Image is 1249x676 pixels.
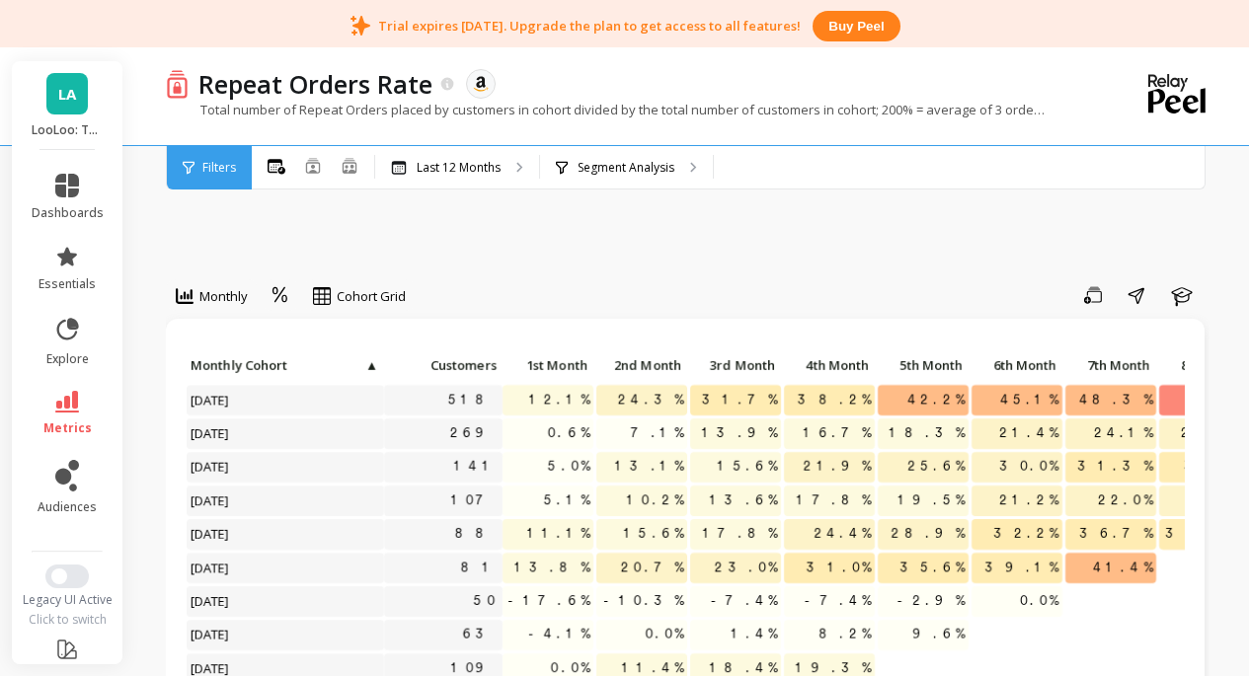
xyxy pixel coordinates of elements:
span: 5.1% [540,486,593,515]
span: 5.0% [544,452,593,482]
span: -7.4% [707,586,781,616]
div: Toggle SortBy [186,351,279,382]
span: 9.6% [908,620,969,649]
span: essentials [39,276,96,292]
p: 4th Month [784,351,875,379]
span: Customers [388,357,497,373]
div: Toggle SortBy [595,351,689,382]
span: 13.9% [698,418,781,448]
a: 50 [470,586,503,616]
span: 31.0% [803,553,875,582]
p: 6th Month [972,351,1062,379]
a: 107 [447,486,503,515]
p: Segment Analysis [578,160,674,176]
a: 269 [446,418,503,448]
span: -10.3% [599,586,687,616]
span: 13.1% [611,452,687,482]
p: LooLoo: Touchless Toilet Spray - Amazon [32,122,104,138]
p: Customers [384,351,503,379]
span: 13.8% [510,553,593,582]
span: 36.7% [1075,519,1156,549]
span: 7th Month [1069,357,1150,373]
span: Filters [202,160,236,176]
span: [DATE] [187,553,235,582]
span: 18.3% [886,418,969,448]
span: 17.8% [699,519,781,549]
span: [DATE] [187,452,235,482]
span: 30.0% [995,452,1062,482]
a: 141 [450,452,503,482]
img: header icon [166,69,189,98]
p: Monthly Cohort [187,351,384,379]
p: 7th Month [1065,351,1156,379]
span: Monthly Cohort [191,357,363,373]
p: 2nd Month [596,351,687,379]
a: 81 [457,553,503,582]
div: Toggle SortBy [877,351,971,382]
p: Repeat Orders Rate [198,67,432,101]
span: 21.4% [995,418,1062,448]
span: 48.3% [1075,385,1156,414]
p: 5th Month [878,351,969,379]
p: 1st Month [503,351,593,379]
span: ▲ [363,357,378,373]
span: 16.7% [800,418,875,448]
span: 21.2% [995,486,1062,515]
span: 2nd Month [600,357,681,373]
span: Monthly [199,287,248,306]
div: Click to switch [12,612,123,628]
span: [DATE] [187,418,235,448]
span: 12.1% [525,385,593,414]
span: LA [58,83,76,106]
span: 19.5% [894,486,969,515]
p: 3rd Month [690,351,781,379]
div: Toggle SortBy [502,351,595,382]
span: explore [46,351,89,367]
span: 0.0% [1016,586,1062,616]
span: 41.4% [1089,553,1156,582]
span: 1st Month [507,357,587,373]
span: 5th Month [882,357,963,373]
span: 25.6% [903,452,969,482]
img: api.amazon.svg [472,75,490,93]
span: -7.4% [801,586,875,616]
span: 11.1% [523,519,593,549]
span: 31.3% [1073,452,1156,482]
span: 15.6% [620,519,687,549]
button: Buy peel [813,11,899,41]
span: audiences [38,499,97,515]
span: 21.9% [800,452,875,482]
span: 10.2% [623,486,687,515]
span: 0.6% [544,418,593,448]
span: 39.1% [980,553,1062,582]
span: dashboards [32,205,104,221]
span: 23.0% [711,553,781,582]
span: -2.9% [893,586,969,616]
span: 4th Month [788,357,869,373]
span: 3rd Month [694,357,775,373]
span: [DATE] [187,519,235,549]
p: Trial expires [DATE]. Upgrade the plan to get access to all features! [378,17,801,35]
div: Legacy UI Active [12,592,123,608]
span: 20.7% [617,553,687,582]
span: 35.6% [896,553,969,582]
span: 15.6% [714,452,781,482]
span: -4.1% [524,620,593,649]
span: 17.8% [793,486,875,515]
a: 63 [459,620,503,649]
span: [DATE] [187,385,235,414]
span: 24.1% [1090,418,1156,448]
p: Last 12 Months [417,160,501,176]
span: 45.1% [996,385,1062,414]
span: 6th Month [976,357,1056,373]
span: [DATE] [187,586,235,616]
span: 32.2% [989,519,1062,549]
span: 1.4% [727,620,781,649]
span: 38.2% [794,385,875,414]
a: 518 [444,385,503,414]
span: [DATE] [187,486,235,515]
span: 22.0% [1094,486,1156,515]
div: Toggle SortBy [383,351,477,382]
span: metrics [43,420,92,436]
span: 0.0% [641,620,687,649]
